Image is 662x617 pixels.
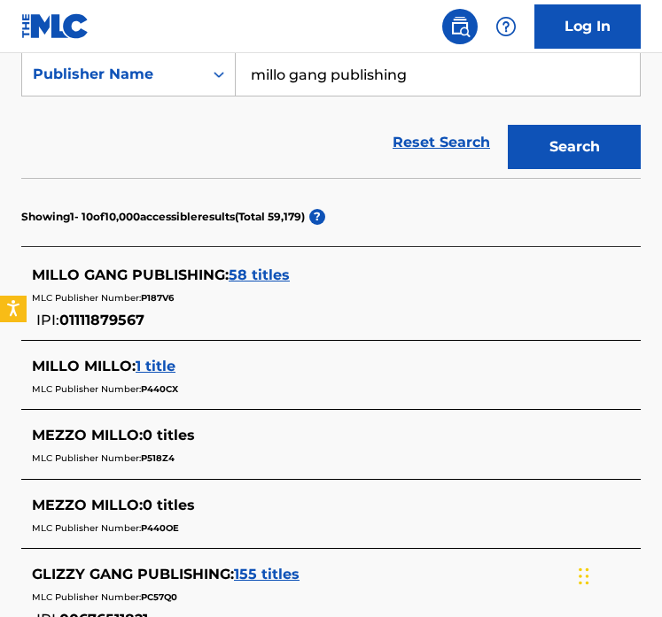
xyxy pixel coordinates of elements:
[59,312,144,328] span: 01111879567
[21,13,90,39] img: MLC Logo
[579,550,589,603] div: Drag
[143,497,195,513] span: 0 titles
[141,452,175,464] span: P518Z4
[32,427,143,443] span: MEZZO MILLO :
[143,427,195,443] span: 0 titles
[488,9,524,44] div: Help
[573,532,662,617] iframe: Chat Widget
[21,209,305,225] p: Showing 1 - 10 of 10,000 accessible results (Total 59,179 )
[32,383,141,395] span: MLC Publisher Number:
[32,566,234,582] span: GLIZZY GANG PUBLISHING :
[309,209,325,225] span: ?
[32,497,143,513] span: MEZZO MILLO :
[442,9,478,44] a: Public Search
[141,522,179,534] span: P440OE
[141,591,177,603] span: PC57Q0
[141,292,174,304] span: P187V6
[33,64,192,85] div: Publisher Name
[32,292,141,304] span: MLC Publisher Number:
[229,266,290,283] span: 58 titles
[495,16,517,37] img: help
[32,266,229,283] span: MILLO GANG PUBLISHING :
[234,566,300,582] span: 155 titles
[32,522,141,534] span: MLC Publisher Number:
[534,4,641,49] a: Log In
[384,123,499,162] a: Reset Search
[36,312,59,328] span: IPI:
[32,591,141,603] span: MLC Publisher Number:
[32,358,136,374] span: MILLO MILLO :
[508,125,641,169] button: Search
[449,16,471,37] img: search
[136,358,175,374] span: 1 title
[32,452,141,464] span: MLC Publisher Number:
[21,52,641,178] form: Search Form
[141,383,178,395] span: P440CX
